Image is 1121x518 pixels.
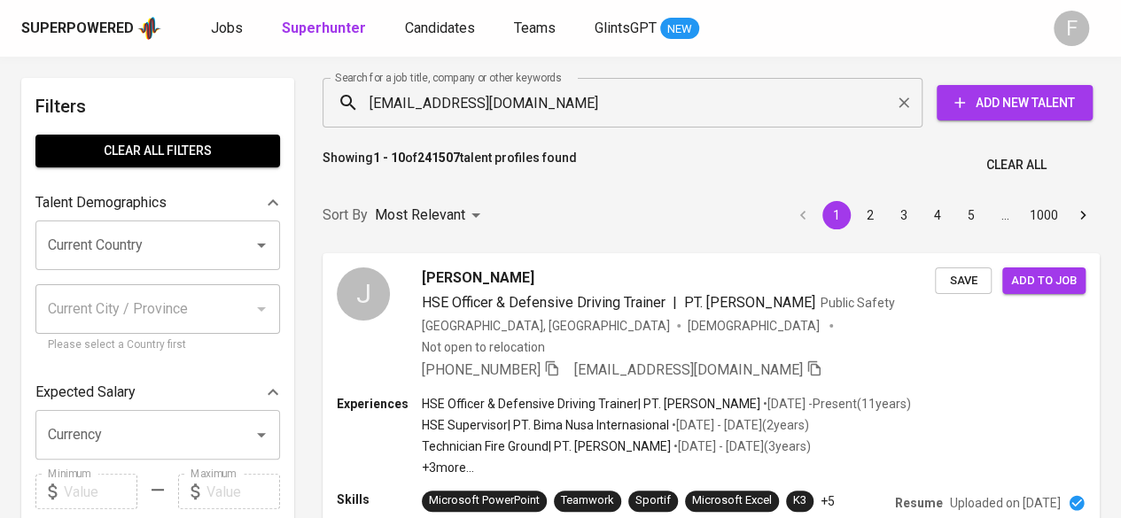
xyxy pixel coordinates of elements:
div: Expected Salary [35,375,280,410]
img: app logo [137,15,161,42]
span: HSE Officer & Defensive Driving Trainer [422,294,666,311]
p: Sort By [323,205,368,226]
button: Go to page 1000 [1024,201,1063,229]
p: Technician Fire Ground | PT. [PERSON_NAME] [422,437,671,455]
button: Go to page 3 [890,201,918,229]
nav: pagination navigation [786,201,1100,229]
p: Skills [337,491,422,508]
span: Add New Talent [951,92,1078,114]
p: Showing of talent profiles found [323,149,577,182]
span: Save [944,271,983,291]
div: … [991,206,1019,224]
div: J [337,267,390,321]
a: Superpoweredapp logo [21,15,161,42]
span: Add to job [1011,271,1077,291]
button: page 1 [822,201,851,229]
button: Clear All [979,149,1054,182]
input: Value [206,474,280,509]
div: Sportif [635,492,671,509]
p: Expected Salary [35,382,136,403]
button: Go to page 4 [923,201,952,229]
span: GlintsGPT [595,19,657,36]
span: [PHONE_NUMBER] [422,361,541,378]
p: +5 [821,492,835,510]
p: Resume [895,494,943,512]
button: Clear All filters [35,135,280,167]
span: Teams [514,19,556,36]
p: Most Relevant [375,205,465,226]
span: Candidates [405,19,475,36]
span: | [673,292,677,313]
div: Microsoft Excel [692,492,772,509]
button: Add to job [1002,267,1086,295]
span: [PERSON_NAME] [422,267,534,289]
b: Superhunter [282,19,366,36]
span: NEW [660,20,699,38]
p: Please select a Country first [48,336,268,354]
div: Microsoft PowerPoint [429,492,540,509]
button: Clear [891,90,916,115]
b: 241507 [417,151,460,165]
div: Most Relevant [375,199,487,232]
div: Teamwork [561,492,614,509]
a: GlintsGPT NEW [595,18,699,40]
a: Superhunter [282,18,370,40]
p: HSE Supervisor | PT. Bima Nusa Internasional [422,416,669,434]
p: • [DATE] - [DATE] ( 3 years ) [671,437,811,455]
button: Go to page 5 [957,201,985,229]
button: Add New Talent [937,85,1093,120]
span: Public Safety [821,296,895,310]
div: K3 [793,492,806,509]
a: Teams [514,18,559,40]
b: 1 - 10 [373,151,405,165]
div: [GEOGRAPHIC_DATA], [GEOGRAPHIC_DATA] [422,317,670,335]
p: Experiences [337,395,422,413]
p: Uploaded on [DATE] [950,494,1061,512]
p: HSE Officer & Defensive Driving Trainer | PT. [PERSON_NAME] [422,395,760,413]
span: [DEMOGRAPHIC_DATA] [688,317,822,335]
p: Talent Demographics [35,192,167,213]
a: Jobs [211,18,246,40]
div: Talent Demographics [35,185,280,220]
div: F [1054,11,1089,46]
button: Open [249,233,274,258]
p: • [DATE] - [DATE] ( 2 years ) [669,416,809,434]
button: Go to next page [1069,201,1097,229]
p: Not open to relocation [422,338,545,356]
span: Clear All [986,154,1047,176]
span: Jobs [211,19,243,36]
button: Save [935,267,992,295]
span: Clear All filters [50,140,266,162]
p: • [DATE] - Present ( 11 years ) [760,395,911,413]
p: +3 more ... [422,459,911,476]
h6: Filters [35,92,280,120]
a: Candidates [405,18,479,40]
button: Open [249,422,274,447]
input: Value [64,474,137,509]
span: [EMAIL_ADDRESS][DOMAIN_NAME] [574,361,803,378]
button: Go to page 2 [856,201,884,229]
div: Superpowered [21,19,134,39]
span: PT. [PERSON_NAME] [684,294,815,311]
